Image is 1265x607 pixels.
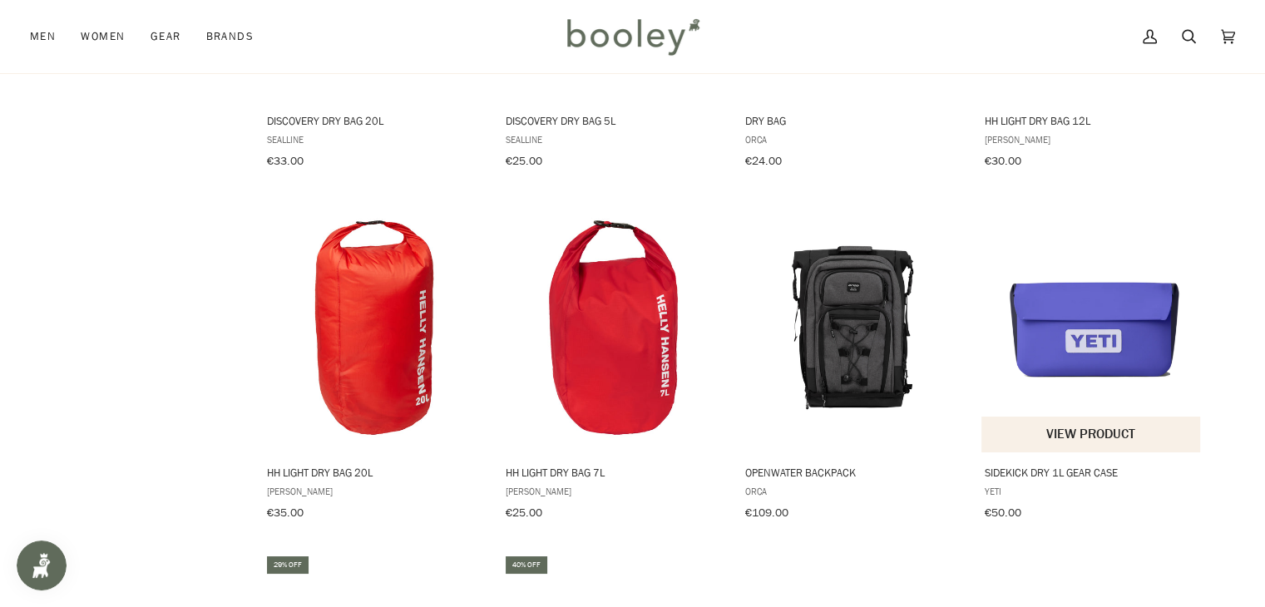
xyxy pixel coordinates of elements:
span: [PERSON_NAME] [984,132,1199,146]
div: 29% off [267,556,309,574]
span: Discovery Dry Bag 20L [267,113,482,128]
span: HH Light Dry Bag 20L [267,465,482,480]
span: Men [30,28,56,45]
span: YETI [984,484,1199,498]
span: [PERSON_NAME] [506,484,721,498]
span: €33.00 [267,153,304,169]
span: €25.00 [506,153,542,169]
img: Booley [560,12,705,61]
img: Helly Hansen HH Light Dry Bag 7L Alert Red - Booley Galway [503,218,724,438]
span: €30.00 [984,153,1020,169]
span: Women [81,28,125,45]
img: Helly Hansen HH Light Dry Bag 20L Alert Red - Booley Galway [264,218,485,438]
span: €50.00 [984,505,1020,521]
span: Openwater Backpack [745,465,961,480]
iframe: Button to open loyalty program pop-up [17,540,67,590]
a: HH Light Dry Bag 7L [503,203,724,526]
span: Orca [745,132,961,146]
span: Brands [205,28,254,45]
div: 40% off [506,556,547,574]
span: [PERSON_NAME] [267,484,482,498]
span: €35.00 [267,505,304,521]
span: Sidekick Dry 1L Gear Case [984,465,1199,480]
span: Dry Bag [745,113,961,128]
span: Gear [151,28,181,45]
a: Openwater Backpack [743,203,963,526]
span: SealLine [267,132,482,146]
img: Orca Openwater Backpack Black - Booley Galway [743,218,963,438]
span: €24.00 [745,153,782,169]
button: View product [981,417,1200,452]
a: HH Light Dry Bag 20L [264,203,485,526]
span: HH Light Dry Bag 7L [506,465,721,480]
span: €109.00 [745,505,788,521]
span: HH Light Dry Bag 12L [984,113,1199,128]
span: €25.00 [506,505,542,521]
img: Yeti Sidekick Dry 1L Gear Case Ultramarine Violet - Booley Galway [981,218,1202,438]
span: Orca [745,484,961,498]
span: Discovery Dry Bag 5L [506,113,721,128]
a: Sidekick Dry 1L Gear Case [981,203,1202,526]
span: SealLine [506,132,721,146]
